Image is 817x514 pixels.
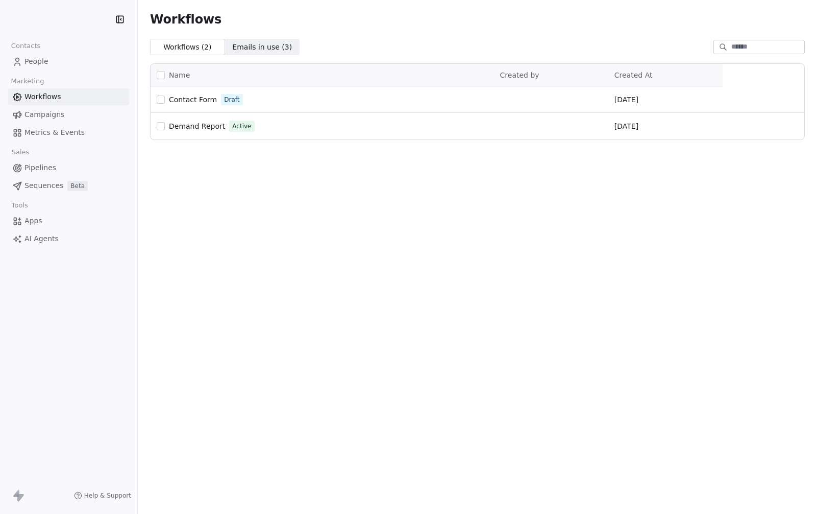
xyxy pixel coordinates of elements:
a: SequencesBeta [8,177,129,194]
span: Created by [500,71,539,79]
span: Draft [224,95,239,104]
a: Pipelines [8,159,129,176]
a: Contact Form [169,95,217,105]
span: People [24,56,48,67]
a: Campaigns [8,106,129,123]
span: Tools [7,198,32,213]
a: Apps [8,213,129,229]
span: Workflows [150,12,221,27]
span: [DATE] [614,95,638,105]
span: Name [169,70,190,81]
span: Contact Form [169,96,217,104]
a: Workflows [8,88,129,105]
a: Demand Report [169,121,225,131]
span: Campaigns [24,109,64,120]
span: [DATE] [614,121,638,131]
span: Active [232,122,251,131]
a: Metrics & Events [8,124,129,141]
span: Sequences [24,180,63,191]
span: Sales [7,145,34,160]
span: Apps [24,216,42,226]
span: Beta [67,181,88,191]
span: Workflows [24,91,61,102]
span: AI Agents [24,233,59,244]
span: Marketing [7,74,48,89]
a: AI Agents [8,230,129,247]
span: Metrics & Events [24,127,85,138]
span: Emails in use ( 3 ) [232,42,292,53]
span: Contacts [7,38,45,54]
a: Help & Support [74,492,131,500]
span: Demand Report [169,122,225,130]
span: Help & Support [84,492,131,500]
a: People [8,53,129,70]
span: Pipelines [24,162,56,173]
span: Created At [614,71,653,79]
